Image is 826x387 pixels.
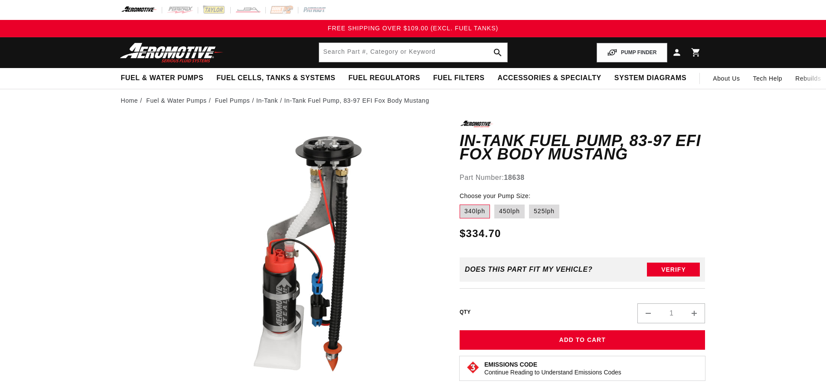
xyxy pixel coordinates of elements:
summary: Fuel Filters [427,68,491,88]
button: Emissions CodeContinue Reading to Understand Emissions Codes [484,361,621,376]
span: $334.70 [460,226,501,241]
div: Does This part fit My vehicle? [465,266,593,273]
summary: Fuel Cells, Tanks & Systems [210,68,342,88]
summary: Accessories & Specialty [491,68,608,88]
strong: Emissions Code [484,361,537,368]
input: Search by Part Number, Category or Keyword [319,43,507,62]
a: About Us [706,68,746,89]
li: In-Tank Fuel Pump, 83-97 EFI Fox Body Mustang [284,96,429,105]
nav: breadcrumbs [121,96,705,105]
span: FREE SHIPPING OVER $109.00 (EXCL. FUEL TANKS) [328,25,498,32]
span: Fuel & Water Pumps [121,74,204,83]
span: System Diagrams [614,74,686,83]
button: PUMP FINDER [597,43,667,62]
summary: Tech Help [747,68,789,89]
label: 525lph [529,205,559,218]
a: Fuel & Water Pumps [146,96,206,105]
span: Fuel Cells, Tanks & Systems [216,74,335,83]
span: Fuel Regulators [348,74,420,83]
a: Fuel Pumps [215,96,250,105]
img: Emissions code [466,361,480,374]
span: Fuel Filters [433,74,485,83]
span: Accessories & Specialty [498,74,601,83]
button: Add to Cart [460,330,705,350]
summary: Fuel Regulators [342,68,426,88]
label: 340lph [460,205,490,218]
label: QTY [460,309,471,316]
button: Verify [647,263,700,276]
summary: Fuel & Water Pumps [114,68,210,88]
button: search button [488,43,507,62]
span: Rebuilds [795,74,821,83]
h1: In-Tank Fuel Pump, 83-97 EFI Fox Body Mustang [460,134,705,161]
span: About Us [713,75,740,82]
span: Tech Help [753,74,783,83]
a: Home [121,96,138,105]
p: Continue Reading to Understand Emissions Codes [484,368,621,376]
label: 450lph [494,205,525,218]
div: Part Number: [460,172,705,183]
img: Aeromotive [118,42,226,63]
summary: System Diagrams [608,68,693,88]
legend: Choose your Pump Size: [460,192,532,201]
li: In-Tank [256,96,284,105]
strong: 18638 [504,174,525,181]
